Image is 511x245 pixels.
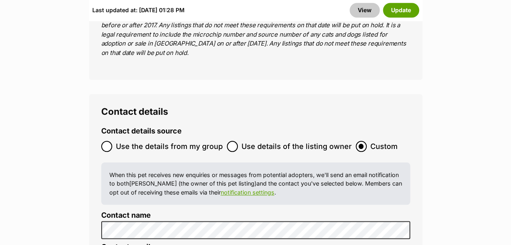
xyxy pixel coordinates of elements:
span: Use the details from my group [116,141,223,152]
span: Custom [370,141,398,152]
span: Contact details [101,106,168,117]
p: When this pet receives new enquiries or messages from potential adopters, we'll send an email not... [109,171,402,197]
a: View [350,3,380,17]
label: Contact name [101,211,410,220]
span: [PERSON_NAME] (the owner of this pet listing) [129,180,257,187]
label: Contact details source [101,127,182,136]
span: Use details of the listing owner [241,141,352,152]
button: Update [383,3,419,17]
a: notification settings [221,189,274,196]
div: Last updated at: [DATE] 01:28 PM [92,3,185,17]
